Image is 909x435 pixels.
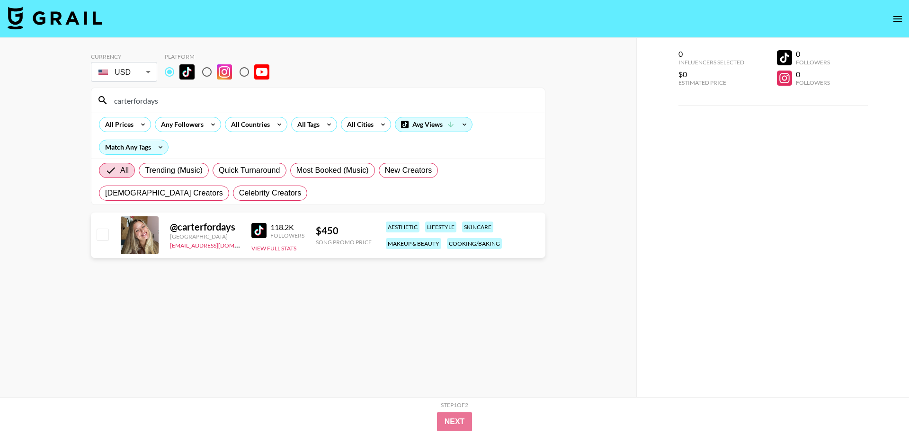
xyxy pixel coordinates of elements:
div: All Prices [99,117,135,132]
div: 0 [796,49,830,59]
span: Quick Turnaround [219,165,280,176]
button: Next [437,412,472,431]
div: All Tags [292,117,321,132]
div: Followers [796,79,830,86]
div: Platform [165,53,277,60]
iframe: Drift Widget Chat Controller [862,388,898,424]
button: View Full Stats [251,245,296,252]
div: [GEOGRAPHIC_DATA] [170,233,240,240]
div: All Countries [225,117,272,132]
img: Instagram [217,64,232,80]
img: TikTok [251,223,267,238]
div: @ carterfordays [170,221,240,233]
div: Influencers Selected [678,59,744,66]
div: Followers [796,59,830,66]
span: Most Booked (Music) [296,165,369,176]
div: Avg Views [395,117,472,132]
img: TikTok [179,64,195,80]
div: lifestyle [425,222,456,232]
div: 0 [796,70,830,79]
div: Step 1 of 2 [441,401,468,408]
img: Grail Talent [8,7,102,29]
div: Song Promo Price [316,239,372,246]
span: All [120,165,129,176]
div: USD [93,64,155,80]
div: 0 [678,49,744,59]
div: All Cities [341,117,375,132]
div: Estimated Price [678,79,744,86]
a: [EMAIL_ADDRESS][DOMAIN_NAME] [170,240,265,249]
div: skincare [462,222,493,232]
span: Celebrity Creators [239,187,302,199]
span: [DEMOGRAPHIC_DATA] Creators [105,187,223,199]
span: New Creators [385,165,432,176]
div: Followers [270,232,304,239]
div: 118.2K [270,222,304,232]
div: makeup & beauty [386,238,441,249]
div: aesthetic [386,222,419,232]
div: Match Any Tags [99,140,168,154]
div: Currency [91,53,157,60]
div: Any Followers [155,117,205,132]
button: open drawer [888,9,907,28]
div: $0 [678,70,744,79]
div: $ 450 [316,225,372,237]
div: cooking/baking [447,238,502,249]
span: Trending (Music) [145,165,203,176]
input: Search by User Name [108,93,539,108]
img: YouTube [254,64,269,80]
